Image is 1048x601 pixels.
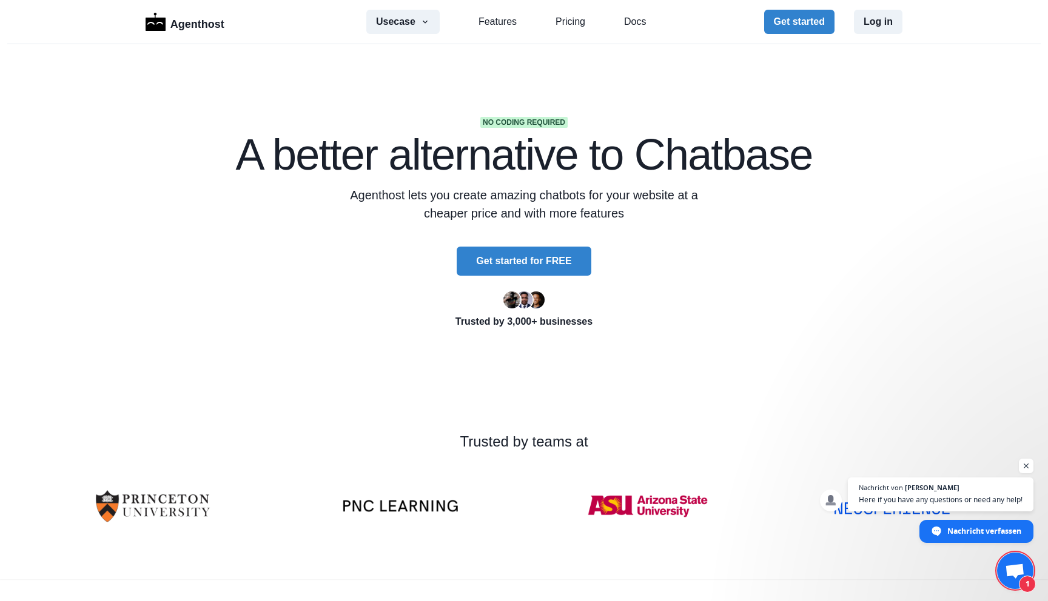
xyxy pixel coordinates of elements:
[39,431,1009,453] p: Trusted by teams at
[997,553,1033,589] a: Chat öffnen
[170,12,224,33] p: Agenthost
[233,133,815,176] h1: A better alternative to Chatbase
[587,472,708,540] img: ASU-Logo.png
[528,291,545,308] img: Kent Dodds
[947,520,1021,542] span: Nachricht verfassen
[516,291,532,308] img: Segun Adebayo
[854,10,902,34] button: Log in
[480,117,568,128] span: No coding required
[624,15,646,29] a: Docs
[1019,576,1036,593] span: 1
[503,291,520,308] img: Ryan Florence
[764,10,835,34] button: Get started
[349,186,699,222] p: Agenthost lets you create amazing chatbots for your website at a cheaper price and with more feat...
[340,499,461,513] img: PNC-LEARNING-Logo-v2.1.webp
[457,247,591,276] button: Get started for FREE
[479,15,517,29] a: Features
[146,12,224,33] a: LogoAgenthost
[905,484,959,491] span: [PERSON_NAME]
[859,494,1023,505] span: Here if you have any questions or need any help!
[556,15,585,29] a: Pricing
[366,10,440,34] button: Usecase
[233,314,815,329] p: Trusted by 3,000+ businesses
[146,13,166,31] img: Logo
[92,472,213,540] img: University-of-Princeton-Logo.png
[859,484,903,491] span: Nachricht von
